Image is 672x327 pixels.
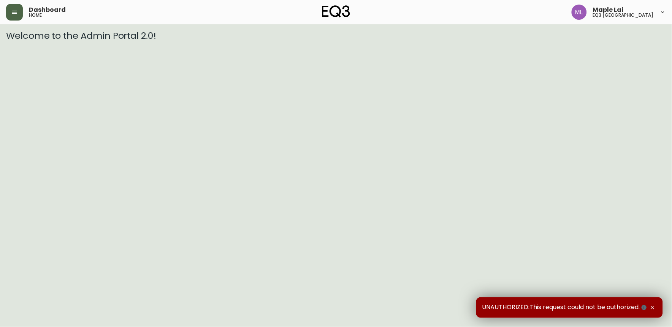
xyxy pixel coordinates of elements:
[29,13,42,17] h5: home
[322,5,350,17] img: logo
[593,7,624,13] span: Maple Lai
[572,5,587,20] img: 61e28cffcf8cc9f4e300d877dd684943
[482,303,648,312] span: UNAUTHORIZED:This request could not be authorized.
[593,13,654,17] h5: eq3 [GEOGRAPHIC_DATA]
[29,7,66,13] span: Dashboard
[6,30,666,41] h3: Welcome to the Admin Portal 2.0!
